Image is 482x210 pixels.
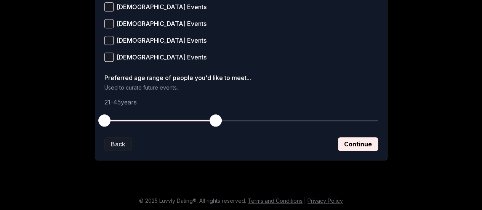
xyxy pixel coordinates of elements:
button: [DEMOGRAPHIC_DATA] Events [104,19,114,28]
a: Terms and Conditions [248,197,303,204]
button: [DEMOGRAPHIC_DATA] Events [104,2,114,11]
button: Continue [338,137,378,151]
span: [DEMOGRAPHIC_DATA] Events [117,37,207,43]
span: [DEMOGRAPHIC_DATA] Events [117,21,207,27]
p: Used to curate future events. [104,84,378,91]
p: 21 - 45 years [104,98,378,107]
span: [DEMOGRAPHIC_DATA] Events [117,4,207,10]
label: Preferred age range of people you'd like to meet... [104,75,378,81]
button: [DEMOGRAPHIC_DATA] Events [104,53,114,62]
span: | [304,197,306,204]
button: Back [104,137,132,151]
span: [DEMOGRAPHIC_DATA] Events [117,54,207,60]
button: [DEMOGRAPHIC_DATA] Events [104,36,114,45]
a: Privacy Policy [307,197,343,204]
